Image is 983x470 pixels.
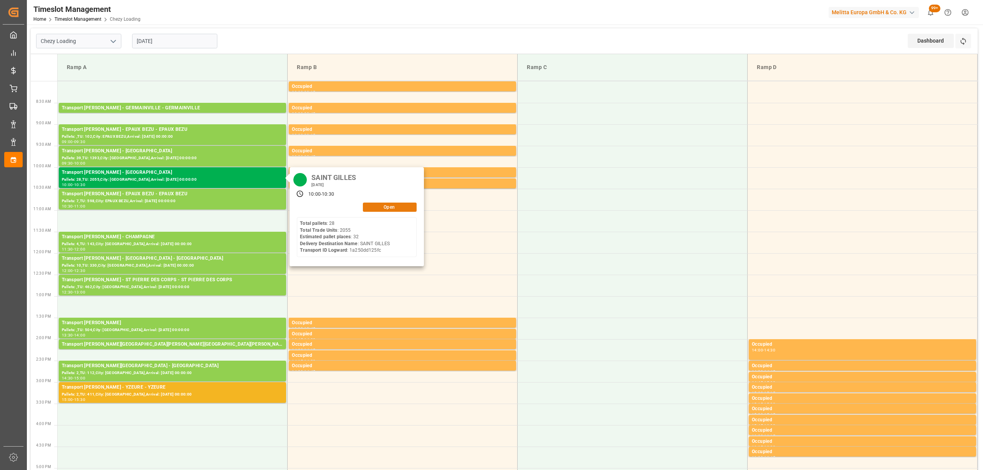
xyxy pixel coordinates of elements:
div: - [303,338,304,341]
div: 14:30 [764,348,775,352]
div: 08:00 [292,91,303,94]
div: 14:00 [292,348,303,352]
button: Melitta Europa GmbH & Co. KG [829,5,922,20]
div: - [73,204,74,208]
div: 10:00 [308,191,321,198]
div: 12:00 [74,247,85,251]
span: 3:30 PM [36,400,51,404]
div: 12:30 [62,290,73,294]
b: Estimated pallet places [300,234,351,239]
div: Occupied [752,373,973,381]
div: Pallets: 7,TU: 598,City: EPAUX BEZU,Arrival: [DATE] 00:00:00 [62,198,283,204]
div: Pallets: 2,TU: 112,City: [GEOGRAPHIC_DATA],Arrival: [DATE] 00:00:00 [62,370,283,376]
div: 15:00 [74,376,85,380]
div: 09:30 [292,155,303,158]
div: 15:30 [74,398,85,401]
div: - [73,140,74,143]
div: - [763,381,764,384]
span: 8:30 AM [36,99,51,104]
div: Occupied [292,330,513,338]
button: open menu [107,35,119,47]
div: Occupied [292,147,513,155]
div: - [303,91,304,94]
div: Occupied [752,384,973,391]
div: 08:15 [304,91,315,94]
div: - [303,155,304,158]
span: 11:00 AM [33,207,51,211]
div: 09:15 [304,134,315,137]
input: Type to search/select [36,34,121,48]
div: 15:45 [752,424,763,427]
div: Occupied [752,438,973,445]
div: 10:00 [74,162,85,165]
div: 10:30 [74,183,85,186]
div: - [303,360,304,363]
div: 15:30 [752,413,763,416]
span: 2:30 PM [36,357,51,361]
div: 16:30 [752,456,763,459]
span: 10:00 AM [33,164,51,168]
div: 10:30 [322,191,334,198]
div: Transport [PERSON_NAME] - EPAUX BEZU - EPAUX BEZU [62,190,283,198]
div: - [763,434,764,438]
div: Occupied [292,83,513,91]
div: Pallets: 4,TU: 143,City: [GEOGRAPHIC_DATA],Arrival: [DATE] 00:00:00 [62,241,283,247]
div: 16:00 [752,434,763,438]
div: 08:30 [292,112,303,115]
div: Occupied [292,362,513,370]
span: 1:00 PM [36,293,51,297]
div: - [303,134,304,137]
div: - [763,445,764,449]
div: - [303,370,304,373]
div: : 28 : 2055 : 32 : SAINT GILLES : 1a250dd125fc [300,220,390,254]
div: - [763,413,764,416]
div: Pallets: 1,TU: 29,City: [GEOGRAPHIC_DATA],Arrival: [DATE] 00:00:00 [62,348,283,355]
div: - [763,424,764,427]
div: Pallets: ,TU: 102,City: EPAUX BEZU,Arrival: [DATE] 00:00:00 [62,134,283,140]
div: Transport [PERSON_NAME] - YZEURE - YZEURE [62,384,283,391]
div: 09:45 [304,155,315,158]
div: [DATE] [309,182,359,188]
span: 4:30 PM [36,443,51,447]
div: Ramp C [524,60,741,74]
div: Occupied [752,448,973,456]
div: - [73,269,74,272]
div: Pallets: 10,TU: 330,City: [GEOGRAPHIC_DATA],Arrival: [DATE] 00:00:00 [62,262,283,269]
div: 14:00 [304,338,315,341]
div: 14:30 [292,370,303,373]
span: 1:30 PM [36,314,51,318]
div: 16:15 [752,445,763,449]
div: 09:30 [62,162,73,165]
div: 16:15 [764,434,775,438]
button: Help Center [939,4,957,21]
div: - [73,247,74,251]
div: Pallets: 28,TU: 2055,City: [GEOGRAPHIC_DATA],Arrival: [DATE] 00:00:00 [62,176,283,183]
div: 13:30 [292,327,303,330]
div: Pallets: ,TU: 504,City: [GEOGRAPHIC_DATA],Arrival: [DATE] 00:00:00 [62,327,283,333]
b: Total pallets [300,221,327,226]
div: 09:00 [292,134,303,137]
div: Occupied [292,104,513,112]
span: 9:30 AM [36,142,51,147]
div: Ramp D [754,60,971,74]
span: 5:00 PM [36,465,51,469]
div: Melitta Europa GmbH & Co. KG [829,7,919,18]
div: Transport [PERSON_NAME][GEOGRAPHIC_DATA][PERSON_NAME][GEOGRAPHIC_DATA][PERSON_NAME] [62,341,283,348]
span: 2:00 PM [36,336,51,340]
div: 13:00 [74,290,85,294]
div: Occupied [752,362,973,370]
div: Transport [PERSON_NAME] - [GEOGRAPHIC_DATA] [62,169,283,176]
b: Transport ID Logward [300,247,347,253]
div: Occupied [752,427,973,434]
div: 14:15 [292,360,303,363]
div: - [73,376,74,380]
div: 14:30 [304,360,315,363]
div: Transport [PERSON_NAME] - GERMAINVILLE - GERMAINVILLE [62,104,283,112]
div: - [763,370,764,373]
span: 10:30 AM [33,185,51,190]
div: Occupied [752,405,973,413]
div: 16:30 [764,445,775,449]
div: Occupied [292,319,513,327]
span: 12:00 PM [33,250,51,254]
span: 9:00 AM [36,121,51,125]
